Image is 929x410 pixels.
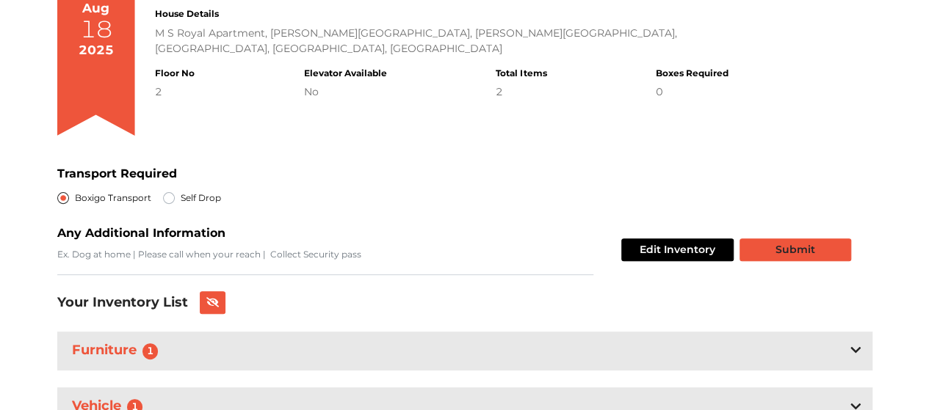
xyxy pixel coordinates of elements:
[496,68,546,78] h4: Total Items
[496,84,546,100] div: 2
[57,166,177,180] b: Transport Required
[740,238,851,261] button: Submit
[656,68,729,78] h4: Boxes Required
[155,26,729,56] div: M S Royal Apartment, [PERSON_NAME][GEOGRAPHIC_DATA], [PERSON_NAME][GEOGRAPHIC_DATA], [GEOGRAPHIC_...
[155,68,195,78] h4: Floor No
[142,343,159,359] span: 1
[621,238,734,261] button: Edit Inventory
[75,189,151,207] label: Boxigo Transport
[69,340,167,362] h3: Furniture
[155,84,195,100] div: 2
[304,84,387,100] div: No
[57,295,188,311] h3: Your Inventory List
[80,18,112,41] div: 18
[155,9,729,19] h4: House Details
[656,84,729,100] div: 0
[304,68,387,78] h4: Elevator Available
[79,41,114,60] div: 2025
[181,189,221,207] label: Self Drop
[57,226,225,240] b: Any Additional Information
